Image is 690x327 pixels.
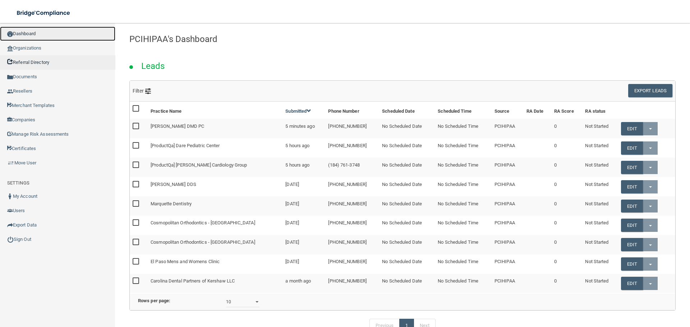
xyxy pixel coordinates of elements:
img: icon-filter@2x.21656d0b.png [145,88,151,94]
td: PCIHIPAA [492,177,524,196]
td: [PHONE_NUMBER] [325,254,379,274]
td: 5 hours ago [282,138,325,158]
img: icon-users.e205127d.png [7,208,13,214]
td: [DATE] [282,196,325,216]
img: icon-documents.8dae5593.png [7,74,13,80]
img: organization-icon.f8decf85.png [7,46,13,51]
td: Not Started [582,158,618,177]
td: No Scheduled Time [435,158,492,177]
th: Scheduled Date [379,102,435,119]
th: Scheduled Time [435,102,492,119]
td: PCIHIPAA [492,196,524,216]
td: Cosmopolitan Orthodontics - [GEOGRAPHIC_DATA] [148,235,282,254]
h4: PCIHIPAA's Dashboard [129,34,676,44]
a: Edit [621,141,643,155]
td: 0 [551,254,583,274]
label: SETTINGS [7,179,29,187]
a: Edit [621,180,643,193]
td: [PHONE_NUMBER] [325,196,379,216]
td: [PHONE_NUMBER] [325,235,379,254]
img: ic_dashboard_dark.d01f4a41.png [7,31,13,37]
td: No Scheduled Time [435,177,492,196]
td: No Scheduled Date [379,138,435,158]
button: Export Leads [628,84,672,97]
td: No Scheduled Date [379,274,435,293]
td: El Paso Mens and Womens Clinic [148,254,282,274]
td: PCIHIPAA [492,254,524,274]
td: Not Started [582,138,618,158]
a: Edit [621,257,643,271]
td: No Scheduled Date [379,216,435,235]
td: No Scheduled Date [379,196,435,216]
td: No Scheduled Date [379,158,435,177]
td: 0 [551,235,583,254]
td: [ProductQa] [PERSON_NAME] Cardiology Group [148,158,282,177]
b: Rows per page: [138,298,170,303]
img: ic_reseller.de258add.png [7,89,13,94]
img: icon-export.b9366987.png [7,222,13,228]
td: PCIHIPAA [492,138,524,158]
td: [DATE] [282,177,325,196]
a: Edit [621,122,643,135]
td: 0 [551,119,583,138]
td: Carolina Dental Partners of Kershaw LLC [148,274,282,293]
td: PCIHIPAA [492,216,524,235]
td: PCIHIPAA [492,119,524,138]
img: ic_power_dark.7ecde6b1.png [7,236,14,243]
td: No Scheduled Date [379,119,435,138]
td: 5 hours ago [282,158,325,177]
td: [PHONE_NUMBER] [325,216,379,235]
th: RA Date [524,102,551,119]
td: a month ago [282,274,325,293]
td: Not Started [582,216,618,235]
img: bridge_compliance_login_screen.278c3ca4.svg [11,6,77,20]
th: RA Score [551,102,583,119]
td: [PHONE_NUMBER] [325,119,379,138]
th: Source [492,102,524,119]
span: Filter [133,88,151,94]
td: Not Started [582,274,618,293]
td: No Scheduled Date [379,235,435,254]
a: Edit [621,219,643,232]
td: [DATE] [282,216,325,235]
td: Cosmopolitan Orthodontics - [GEOGRAPHIC_DATA] [148,216,282,235]
h2: Leads [134,56,172,76]
td: Marquette Dentistry [148,196,282,216]
td: Not Started [582,235,618,254]
td: 0 [551,274,583,293]
td: No Scheduled Time [435,196,492,216]
td: No Scheduled Time [435,216,492,235]
td: No Scheduled Time [435,254,492,274]
td: [PHONE_NUMBER] [325,274,379,293]
td: No Scheduled Date [379,177,435,196]
img: ic_user_dark.df1a06c3.png [7,193,13,199]
td: 0 [551,158,583,177]
th: Practice Name [148,102,282,119]
td: 0 [551,177,583,196]
td: 0 [551,216,583,235]
td: 5 minutes ago [282,119,325,138]
a: Edit [621,200,643,213]
a: Submitted [285,108,311,114]
td: No Scheduled Time [435,274,492,293]
td: 0 [551,138,583,158]
td: [DATE] [282,235,325,254]
td: [PHONE_NUMBER] [325,177,379,196]
th: RA status [582,102,618,119]
td: Not Started [582,119,618,138]
td: Not Started [582,254,618,274]
td: [PERSON_NAME] DMD PC [148,119,282,138]
th: Phone Number [325,102,379,119]
a: Edit [621,238,643,251]
td: (184) 761-3748 [325,158,379,177]
img: briefcase.64adab9b.png [7,159,14,167]
td: PCIHIPAA [492,158,524,177]
td: Not Started [582,177,618,196]
td: PCIHIPAA [492,274,524,293]
td: No Scheduled Date [379,254,435,274]
td: [ProductQa] Dare Pediatric Center [148,138,282,158]
td: No Scheduled Time [435,138,492,158]
td: No Scheduled Time [435,235,492,254]
td: 0 [551,196,583,216]
td: Not Started [582,196,618,216]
